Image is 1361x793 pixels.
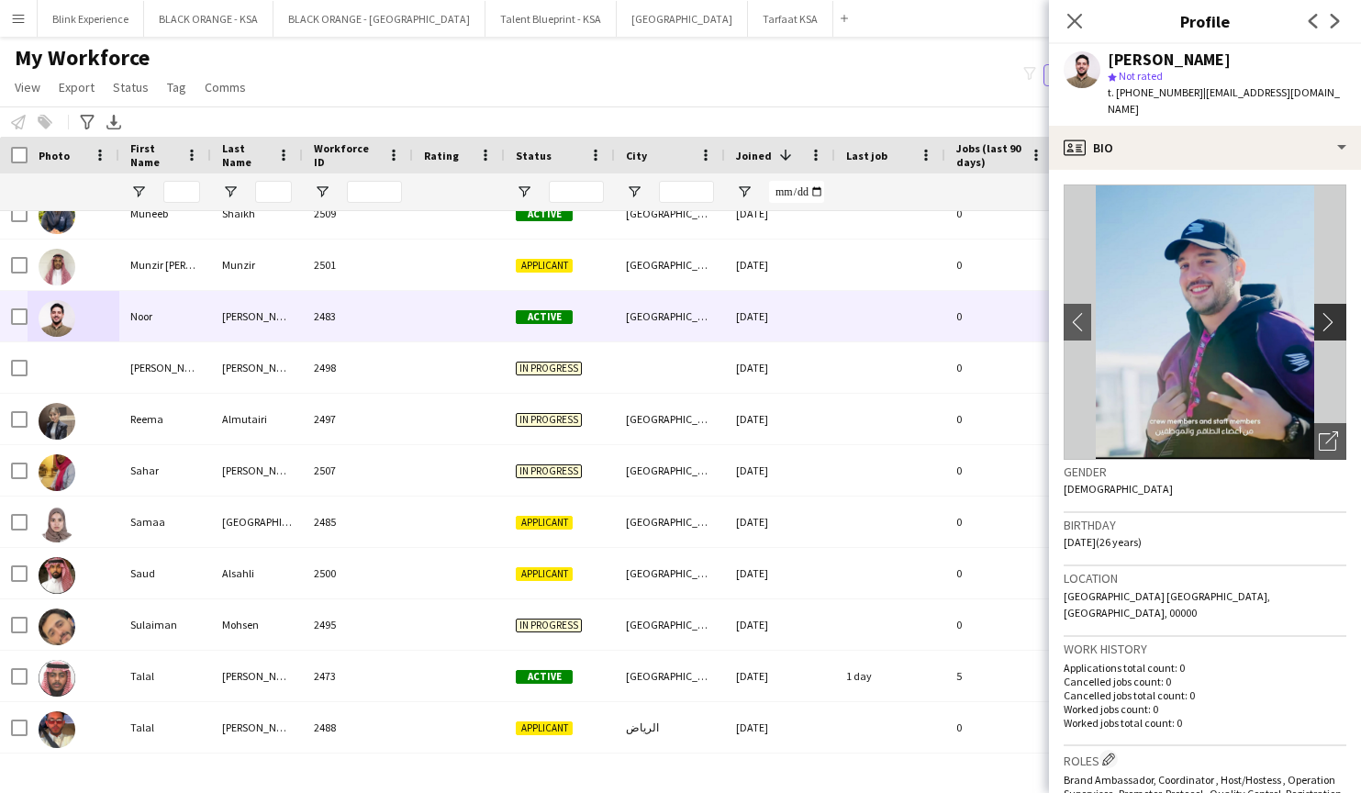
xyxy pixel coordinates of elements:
div: [PERSON_NAME] [119,342,211,393]
div: [GEOGRAPHIC_DATA] [615,599,725,650]
div: Munzir [211,240,303,290]
span: Last job [846,149,887,162]
div: [PERSON_NAME] [211,702,303,753]
button: Open Filter Menu [516,184,532,200]
div: [PERSON_NAME] [211,445,303,496]
div: Reema [119,394,211,444]
div: 0 [945,188,1055,239]
div: [DATE] [725,342,835,393]
img: Talal Ali [39,711,75,748]
div: [GEOGRAPHIC_DATA] [615,548,725,598]
h3: Location [1064,570,1346,586]
div: Bio [1049,126,1361,170]
div: Saud [119,548,211,598]
div: [GEOGRAPHIC_DATA] [615,497,725,547]
h3: Roles [1064,750,1346,769]
div: 0 [945,342,1055,393]
span: Applicant [516,259,573,273]
span: Active [516,670,573,684]
button: Open Filter Menu [626,184,642,200]
div: [GEOGRAPHIC_DATA] [615,445,725,496]
div: 2473 [303,651,413,701]
div: 2509 [303,188,413,239]
button: BLACK ORANGE - KSA [144,1,273,37]
span: First Name [130,141,178,169]
div: Munzir [PERSON_NAME] [119,240,211,290]
span: Status [113,79,149,95]
button: Blink Experience [38,1,144,37]
span: In progress [516,413,582,427]
div: [DATE] [725,702,835,753]
span: Photo [39,149,70,162]
div: Samaa [119,497,211,547]
span: Applicant [516,567,573,581]
div: [DATE] [725,497,835,547]
div: [DATE] [725,548,835,598]
span: In progress [516,362,582,375]
button: Open Filter Menu [130,184,147,200]
span: Last Name [222,141,270,169]
input: Last Name Filter Input [255,181,292,203]
div: Muneeb [119,188,211,239]
div: 2507 [303,445,413,496]
p: Applications total count: 0 [1064,661,1346,675]
span: View [15,79,40,95]
app-action-btn: Advanced filters [76,111,98,133]
button: BLACK ORANGE - [GEOGRAPHIC_DATA] [273,1,485,37]
h3: Gender [1064,464,1346,480]
h3: Work history [1064,641,1346,657]
div: Alsahli [211,548,303,598]
span: t. [PHONE_NUMBER] [1108,85,1203,99]
div: [GEOGRAPHIC_DATA] [211,497,303,547]
p: Worked jobs total count: 0 [1064,716,1346,730]
div: 0 [945,599,1055,650]
app-action-btn: Export XLSX [103,111,125,133]
div: 2483 [303,291,413,341]
div: [DATE] [725,240,835,290]
div: Almutairi [211,394,303,444]
div: 2500 [303,548,413,598]
span: Joined [736,149,772,162]
div: الرياض [615,702,725,753]
span: [DEMOGRAPHIC_DATA] [1064,482,1173,496]
div: [GEOGRAPHIC_DATA] [615,188,725,239]
input: Status Filter Input [549,181,604,203]
input: First Name Filter Input [163,181,200,203]
p: Worked jobs count: 0 [1064,702,1346,716]
button: Talent Blueprint - KSA [485,1,617,37]
button: Tarfaat KSA [748,1,833,37]
div: [PERSON_NAME] [211,291,303,341]
input: City Filter Input [659,181,714,203]
span: Not rated [1119,69,1163,83]
span: Active [516,310,573,324]
span: Applicant [516,516,573,530]
div: 2498 [303,342,413,393]
div: 5 [945,651,1055,701]
div: Shaikh [211,188,303,239]
span: In progress [516,619,582,632]
span: [DATE] (26 years) [1064,535,1142,549]
div: [GEOGRAPHIC_DATA] [615,394,725,444]
input: Joined Filter Input [769,181,824,203]
h3: Birthday [1064,517,1346,533]
div: 2488 [303,702,413,753]
span: Export [59,79,95,95]
div: [DATE] [725,188,835,239]
span: Jobs (last 90 days) [956,141,1022,169]
img: Noor Elhusseiny [39,300,75,337]
div: Noor [119,291,211,341]
span: Status [516,149,552,162]
div: 2497 [303,394,413,444]
div: 0 [945,497,1055,547]
img: Samaa Siam [39,506,75,542]
div: [DATE] [725,291,835,341]
div: [DATE] [725,394,835,444]
button: Everyone2,339 [1043,64,1135,86]
a: Comms [197,75,253,99]
div: 0 [945,702,1055,753]
img: Sulaiman Mohsen [39,609,75,645]
img: Reema Almutairi [39,403,75,440]
div: Talal [119,702,211,753]
div: [GEOGRAPHIC_DATA] [615,651,725,701]
button: Open Filter Menu [736,184,753,200]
